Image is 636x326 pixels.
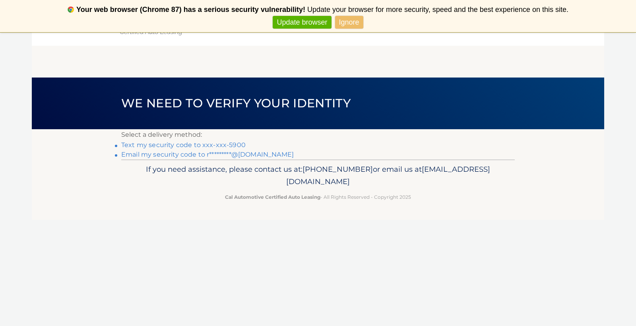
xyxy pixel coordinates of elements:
[121,141,246,149] a: Text my security code to xxx-xxx-5900
[76,6,305,14] b: Your web browser (Chrome 87) has a serious security vulnerability!
[121,129,515,140] p: Select a delivery method:
[302,165,373,174] span: [PHONE_NUMBER]
[126,193,510,201] p: - All Rights Reserved - Copyright 2025
[121,96,351,111] span: We need to verify your identity
[121,151,294,158] a: Email my security code to r*********@[DOMAIN_NAME]
[335,16,363,29] a: Ignore
[126,163,510,188] p: If you need assistance, please contact us at: or email us at
[307,6,568,14] span: Update your browser for more security, speed and the best experience on this site.
[273,16,331,29] a: Update browser
[225,194,320,200] strong: Cal Automotive Certified Auto Leasing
